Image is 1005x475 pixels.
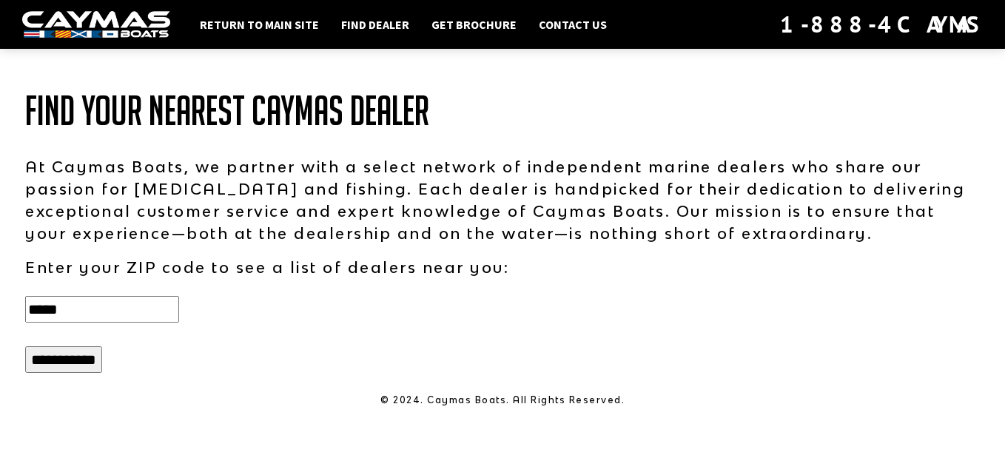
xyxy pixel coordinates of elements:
a: Return to main site [192,15,326,34]
a: Get Brochure [424,15,524,34]
p: Enter your ZIP code to see a list of dealers near you: [25,256,980,278]
a: Contact Us [531,15,614,34]
p: © 2024. Caymas Boats. All Rights Reserved. [25,394,980,407]
p: At Caymas Boats, we partner with a select network of independent marine dealers who share our pas... [25,155,980,244]
img: white-logo-c9c8dbefe5ff5ceceb0f0178aa75bf4bb51f6bca0971e226c86eb53dfe498488.png [22,11,170,38]
div: 1-888-4CAYMAS [780,8,983,41]
a: Find Dealer [334,15,417,34]
h1: Find Your Nearest Caymas Dealer [25,89,980,133]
